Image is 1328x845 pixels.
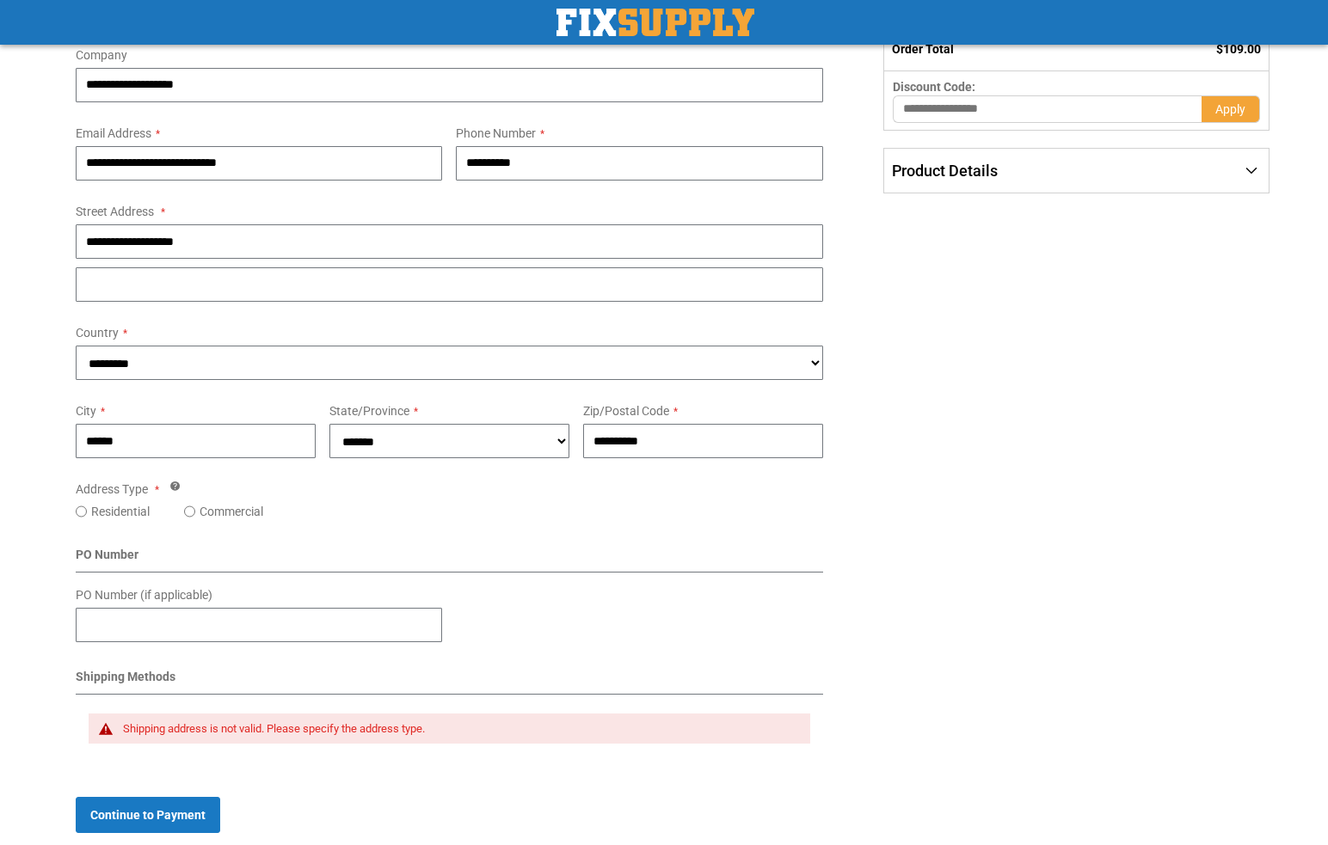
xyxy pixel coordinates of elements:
span: Product Details [892,162,998,180]
button: Apply [1202,95,1260,123]
a: store logo [556,9,754,36]
span: Zip/Postal Code [583,404,669,418]
span: Address Type [76,482,148,496]
span: State/Province [329,404,409,418]
span: Company [76,48,127,62]
span: Continue to Payment [90,808,206,822]
span: Phone Number [456,126,536,140]
span: Street Address [76,205,154,218]
span: $109.00 [1216,42,1261,56]
span: Country [76,326,119,340]
span: Discount Code: [893,80,975,94]
strong: Order Total [892,42,954,56]
span: Apply [1215,102,1245,116]
span: City [76,404,96,418]
button: Continue to Payment [76,797,220,833]
span: PO Number (if applicable) [76,588,212,602]
span: Email Address [76,126,151,140]
img: Fix Industrial Supply [556,9,754,36]
label: Residential [91,503,150,520]
div: Shipping address is not valid. Please specify the address type. [123,722,793,736]
label: Commercial [200,503,263,520]
div: Shipping Methods [76,668,823,695]
div: PO Number [76,546,823,573]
